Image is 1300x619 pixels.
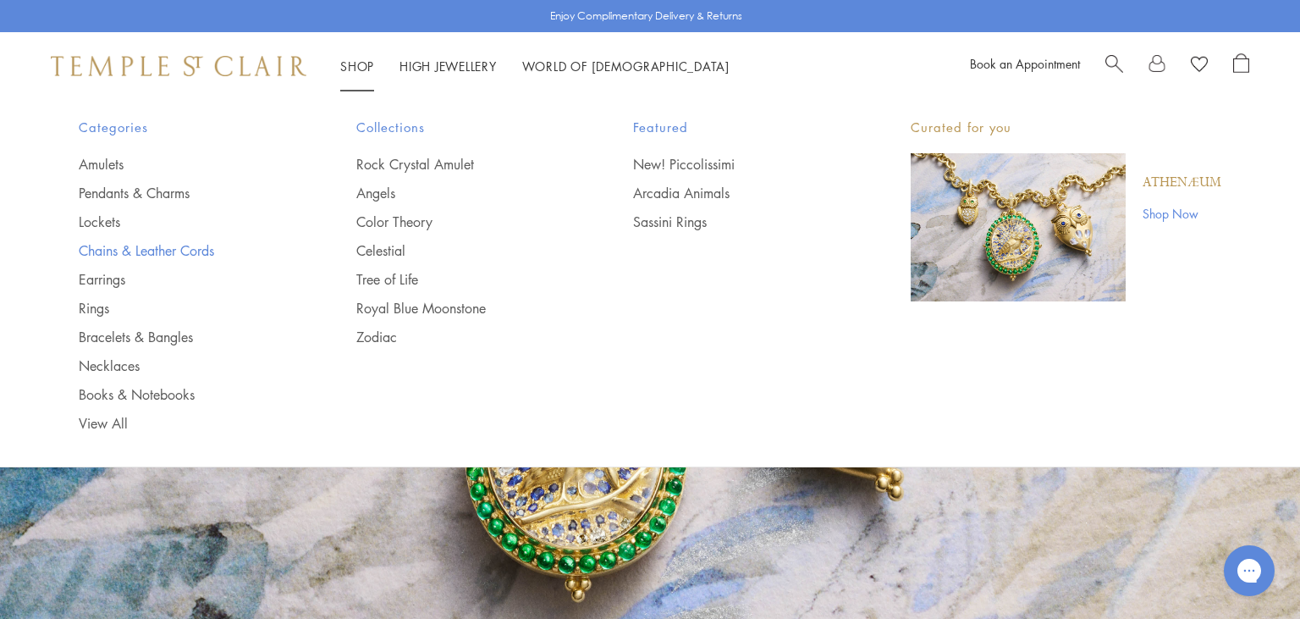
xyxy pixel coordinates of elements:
a: Books & Notebooks [79,385,289,404]
a: Zodiac [356,328,566,346]
a: Book an Appointment [970,55,1080,72]
a: View All [79,414,289,433]
a: Rings [79,299,289,318]
a: Bracelets & Bangles [79,328,289,346]
span: Categories [79,117,289,138]
p: Curated for you [911,117,1221,138]
span: Featured [633,117,843,138]
a: Sassini Rings [633,213,843,231]
a: Pendants & Charms [79,184,289,202]
span: Collections [356,117,566,138]
a: Celestial [356,241,566,260]
a: Open Shopping Bag [1233,53,1249,79]
a: Rock Crystal Amulet [356,155,566,174]
a: Color Theory [356,213,566,231]
a: New! Piccolissimi [633,155,843,174]
a: World of [DEMOGRAPHIC_DATA]World of [DEMOGRAPHIC_DATA] [522,58,730,75]
a: Necklaces [79,356,289,375]
img: Temple St. Clair [51,56,306,76]
a: Lockets [79,213,289,231]
a: View Wishlist [1191,53,1208,79]
a: Tree of Life [356,270,566,289]
a: Chains & Leather Cords [79,241,289,260]
a: Amulets [79,155,289,174]
a: High JewelleryHigh Jewellery [399,58,497,75]
a: Shop Now [1143,204,1221,223]
a: Arcadia Animals [633,184,843,202]
nav: Main navigation [340,56,730,77]
a: Search [1105,53,1123,79]
a: Earrings [79,270,289,289]
a: Royal Blue Moonstone [356,299,566,318]
a: Athenæum [1143,174,1221,192]
p: Enjoy Complimentary Delivery & Returns [550,8,742,25]
a: ShopShop [340,58,374,75]
a: Angels [356,184,566,202]
iframe: Gorgias live chat messenger [1215,539,1283,602]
